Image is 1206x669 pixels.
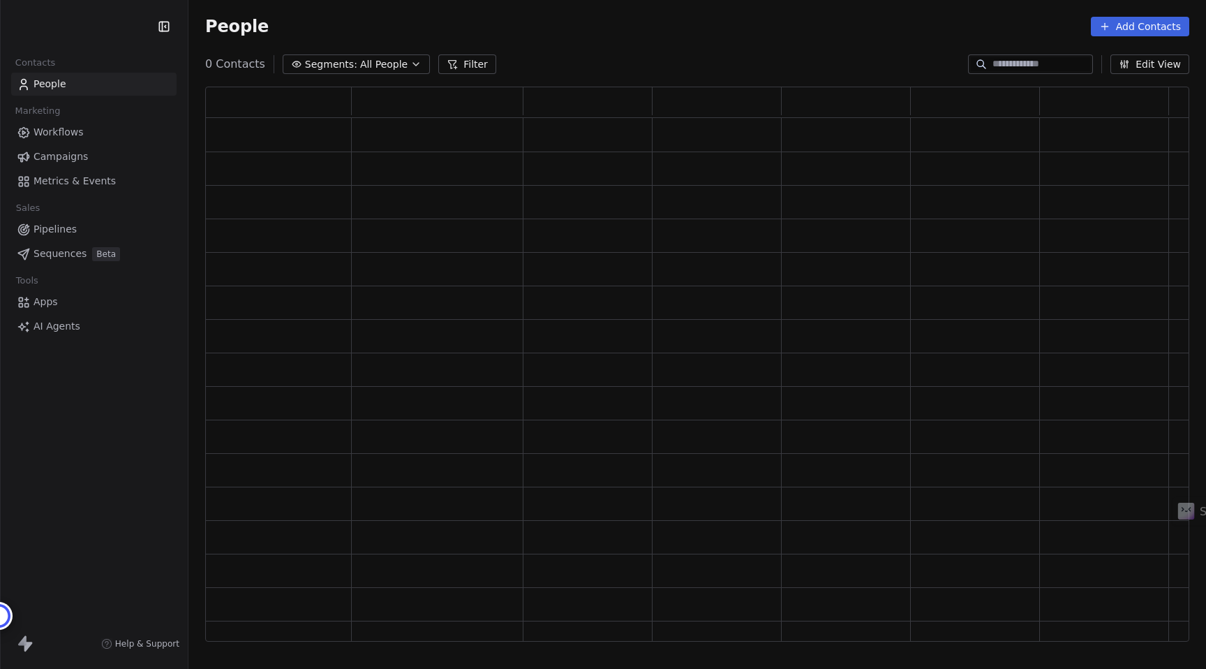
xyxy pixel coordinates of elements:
[11,73,177,96] a: People
[33,222,77,237] span: Pipelines
[11,291,177,314] a: Apps
[11,242,177,265] a: SequencesBeta
[11,315,177,338] a: AI Agents
[438,54,496,74] button: Filter
[1091,17,1189,36] button: Add Contacts
[33,174,116,189] span: Metrics & Events
[11,170,177,193] a: Metrics & Events
[205,56,265,73] span: 0 Contacts
[11,145,177,168] a: Campaigns
[101,638,179,649] a: Help & Support
[33,149,88,164] span: Campaigns
[1110,54,1189,74] button: Edit View
[92,247,120,261] span: Beta
[33,125,84,140] span: Workflows
[33,247,87,261] span: Sequences
[9,101,66,122] span: Marketing
[305,57,357,72] span: Segments:
[33,295,58,309] span: Apps
[205,16,269,37] span: People
[115,638,179,649] span: Help & Support
[10,270,44,291] span: Tools
[9,52,61,73] span: Contacts
[360,57,408,72] span: All People
[33,319,80,334] span: AI Agents
[10,198,46,219] span: Sales
[33,77,66,91] span: People
[11,218,177,241] a: Pipelines
[11,121,177,144] a: Workflows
